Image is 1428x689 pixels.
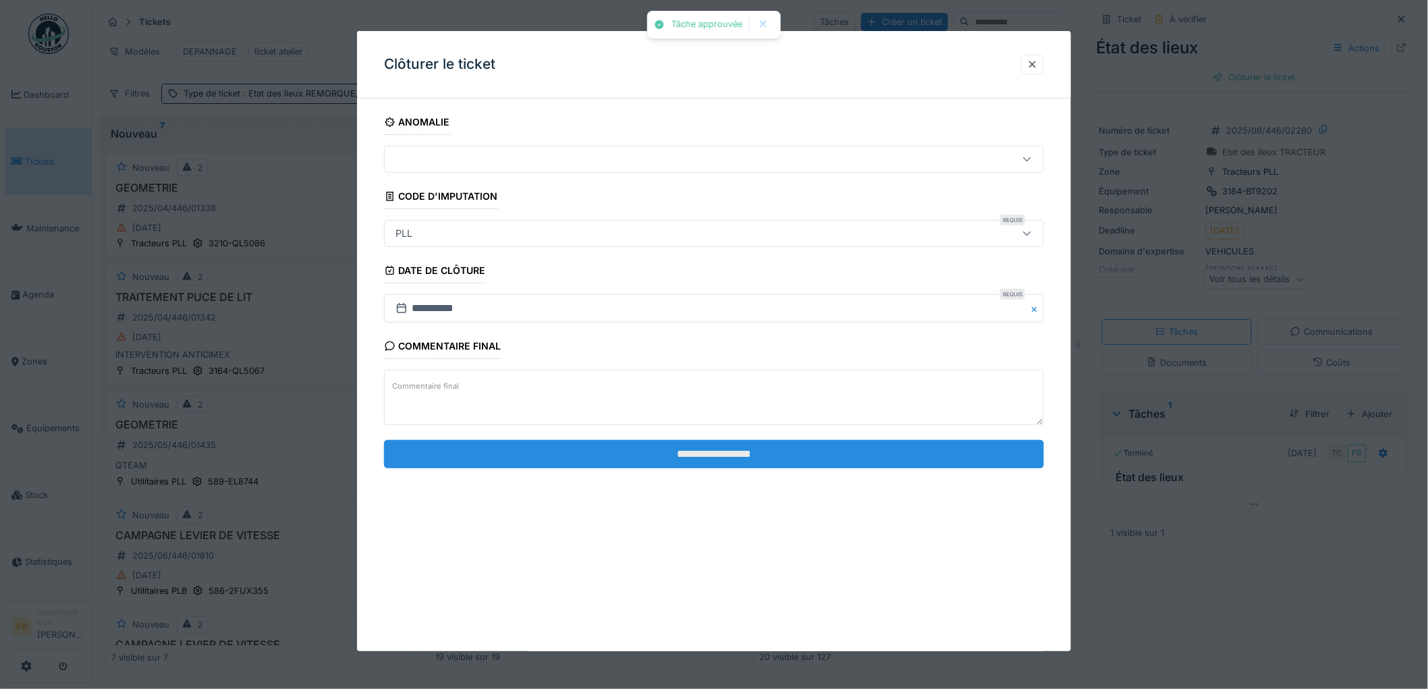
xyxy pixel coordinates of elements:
div: PLL [390,226,418,241]
div: Anomalie [384,112,450,135]
div: Commentaire final [384,336,501,359]
div: Code d'imputation [384,186,498,209]
h3: Clôturer le ticket [384,56,495,73]
button: Close [1029,294,1044,323]
div: Tâche approuvée [671,19,742,30]
div: Date de clôture [384,260,486,283]
div: Requis [1000,215,1025,225]
div: Requis [1000,289,1025,300]
label: Commentaire final [389,378,462,395]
